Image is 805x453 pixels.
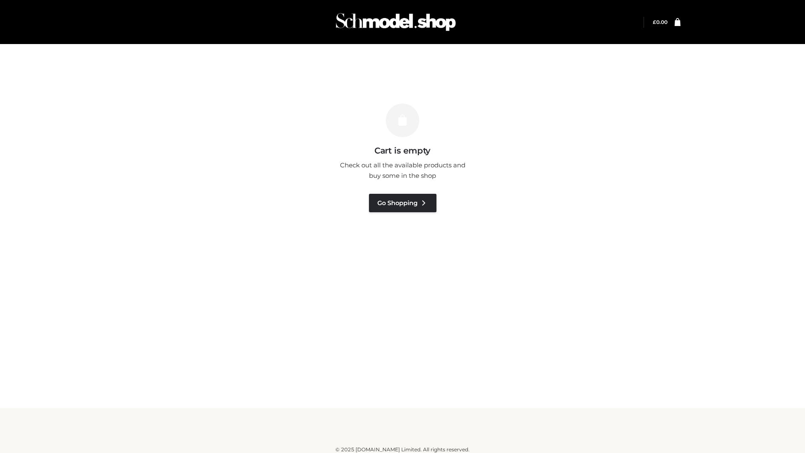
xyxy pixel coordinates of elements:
[653,19,667,25] bdi: 0.00
[335,160,470,181] p: Check out all the available products and buy some in the shop
[369,194,436,212] a: Go Shopping
[333,5,459,39] img: Schmodel Admin 964
[653,19,667,25] a: £0.00
[653,19,656,25] span: £
[143,146,662,156] h3: Cart is empty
